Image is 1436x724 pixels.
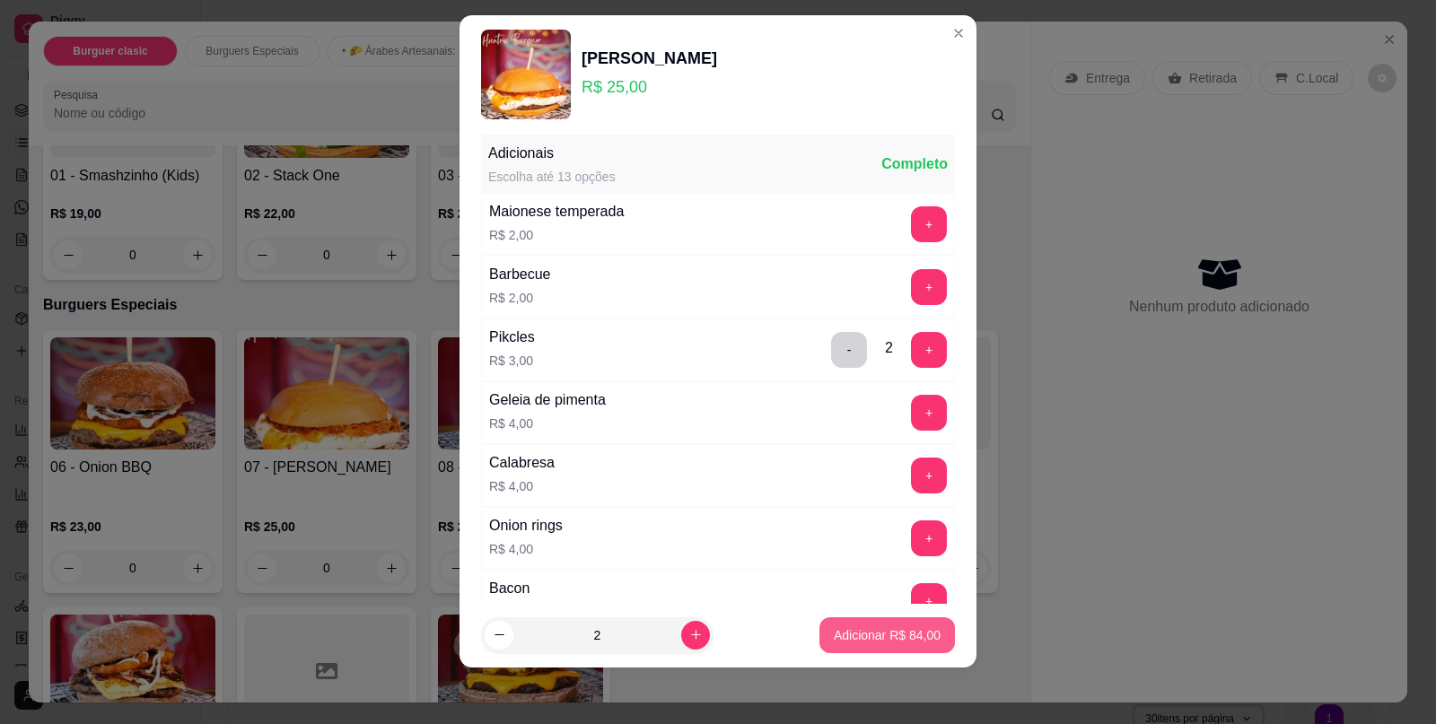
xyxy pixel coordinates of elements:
div: Adicionais [488,143,616,164]
button: add [911,583,947,619]
p: Adicionar R$ 84,00 [834,626,941,644]
button: add [911,269,947,305]
button: Adicionar R$ 84,00 [819,617,955,653]
div: Calabresa [489,452,555,474]
div: Escolha até 13 opções [488,168,616,186]
img: product-image [481,30,571,119]
p: R$ 2,00 [489,226,624,244]
button: Close [944,19,973,48]
div: Onion rings [489,515,563,536]
div: 2 [885,337,893,359]
button: add [911,206,947,242]
div: [PERSON_NAME] [582,46,717,71]
button: add [911,395,947,431]
p: R$ 4,00 [489,477,555,495]
button: decrease-product-quantity [485,621,513,650]
button: add [911,332,947,368]
p: R$ 4,00 [489,540,563,558]
div: Bacon [489,578,533,599]
div: Pikcles [489,327,535,348]
div: Geleia de pimenta [489,389,606,411]
button: add [911,458,947,493]
button: delete [831,332,867,368]
p: R$ 4,00 [489,414,606,432]
div: Maionese temperada [489,201,624,222]
div: Barbecue [489,264,551,285]
p: R$ 3,00 [489,352,535,370]
p: R$ 25,00 [582,74,717,100]
button: add [911,520,947,556]
div: Completo [881,153,948,175]
button: increase-product-quantity [681,621,710,650]
p: R$ 2,00 [489,289,551,307]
